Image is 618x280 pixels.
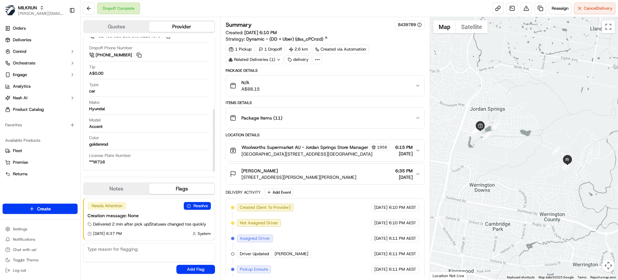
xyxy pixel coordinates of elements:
span: [PERSON_NAME] [241,168,278,174]
button: Nash AI [3,93,78,103]
a: Dynamic - (DD + Uber) (dss_cPCnzd) [246,36,328,42]
div: 2.6 km [286,45,311,54]
span: Notifications [13,237,35,242]
button: Add Flag [176,265,215,274]
span: [PERSON_NAME] [275,251,308,257]
button: 8439789 [398,22,422,28]
button: Notifications [3,235,78,244]
span: [PERSON_NAME][EMAIL_ADDRESS][DOMAIN_NAME] [18,11,64,16]
button: Fleet [3,146,78,156]
span: 1956 [377,145,387,150]
span: 6:10 PM AEST [389,205,416,210]
span: [DATE] [374,251,388,257]
button: Map camera controls [602,259,615,272]
button: Orchestrate [3,58,78,68]
div: Items Details [226,100,424,105]
button: Provider [149,22,214,32]
span: [DATE] [374,236,388,241]
span: Orders [13,25,26,31]
button: Notes [84,184,149,194]
button: Settings [3,225,78,234]
span: Chat with us! [13,247,36,252]
div: Accent [89,124,103,130]
button: N/AA$88.15 [226,75,424,96]
button: Show street map [433,20,456,33]
span: Promise [13,159,28,165]
span: Nash AI [13,95,27,101]
span: Dynamic - (DD + Uber) (dss_cPCnzd) [246,36,323,42]
span: [DATE] [395,150,413,157]
span: Analytics [13,83,31,89]
button: Engage [3,70,78,80]
button: MILKRUN [18,5,37,11]
span: 6:35 PM [395,168,413,174]
div: We're available if you need us! [22,68,81,73]
button: Toggle Theme [3,256,78,265]
span: Create [37,206,51,212]
button: Quotes [84,22,149,32]
button: Start new chat [109,63,117,71]
div: 💻 [54,94,60,99]
span: Engage [13,72,27,78]
a: Report a map error [590,275,616,279]
div: car [89,88,95,94]
span: [DATE] 6:37 PM [93,231,122,236]
div: Location Not Live [430,272,467,280]
div: 11 [552,147,560,155]
span: Tip [89,64,95,70]
button: Flags [149,184,214,194]
a: Created via Automation [312,45,369,54]
span: Dropoff Phone Number [89,45,133,51]
span: Pylon [64,109,78,114]
button: Resolve [184,202,211,210]
span: Created: [226,29,277,36]
div: Location Details [226,132,424,138]
a: Deliveries [3,35,78,45]
span: Toggle Theme [13,257,39,263]
a: [PHONE_NUMBER] [89,52,143,59]
span: [DATE] [374,205,388,210]
div: 5 [472,125,481,134]
a: Powered byPylon [45,109,78,114]
button: Keyboard shortcuts [507,275,535,280]
a: Open this area in Google Maps (opens a new window) [432,271,453,280]
button: Returns [3,169,78,179]
span: 6:11 PM AEST [389,236,416,241]
span: Knowledge Base [13,93,49,100]
div: Available Products [3,135,78,146]
span: Product Catalog [13,107,44,112]
a: 💻API Documentation [52,91,106,102]
div: 7 [473,125,482,133]
span: [DATE] [374,266,388,272]
span: 6:15 PM [395,144,413,150]
span: Settings [13,227,27,232]
a: Returns [5,171,75,177]
span: Control [13,49,26,54]
button: Add Event [265,188,293,196]
span: Delivered 2 min after pick up | Statuses changed too quickly [93,221,206,227]
span: Orchestrate [13,60,35,66]
img: Nash [6,6,19,19]
span: [PHONE_NUMBER] [96,52,132,58]
span: Woolworths Supermarket AU - Jordan Springs Store Manager [241,144,368,150]
button: Create [3,204,78,214]
button: Chat with us! [3,245,78,254]
div: delivery [285,55,312,64]
span: Type [89,82,98,88]
button: Woolworths Supermarket AU - Jordan Springs Store Manager1956[GEOGRAPHIC_DATA][STREET_ADDRESS][GEO... [226,140,424,161]
button: Toggle fullscreen view [602,20,615,33]
div: goldenrod [89,141,108,147]
a: 📗Knowledge Base [4,91,52,102]
div: Creation message: None [88,212,211,219]
div: Delivery Activity [226,190,261,195]
div: Favorites [3,120,78,130]
span: Assigned Driver [240,236,270,241]
a: Analytics [3,81,78,92]
button: [PERSON_NAME][STREET_ADDRESS][PERSON_NAME][PERSON_NAME]6:35 PM[DATE] [226,164,424,184]
span: N/A [241,79,260,86]
button: Package Items (11) [226,108,424,128]
div: 1 [491,122,499,131]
